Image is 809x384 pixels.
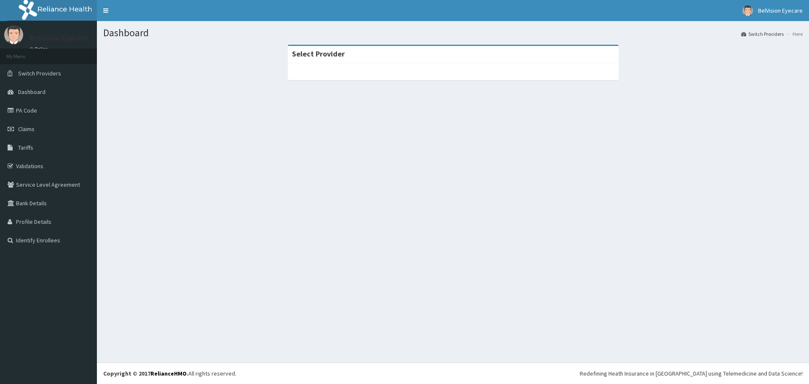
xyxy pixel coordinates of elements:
[742,5,753,16] img: User Image
[150,370,187,377] a: RelianceHMO
[97,363,809,384] footer: All rights reserved.
[103,370,188,377] strong: Copyright © 2017 .
[18,125,35,133] span: Claims
[18,144,33,151] span: Tariffs
[103,27,803,38] h1: Dashboard
[18,70,61,77] span: Switch Providers
[758,7,803,14] span: BelVision Eyecare
[741,30,784,38] a: Switch Providers
[580,369,803,378] div: Redefining Heath Insurance in [GEOGRAPHIC_DATA] using Telemedicine and Data Science!
[292,49,345,59] strong: Select Provider
[29,46,50,52] a: Online
[4,25,23,44] img: User Image
[785,30,803,38] li: Here
[29,34,88,42] p: BelVision Eyecare
[18,88,46,96] span: Dashboard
